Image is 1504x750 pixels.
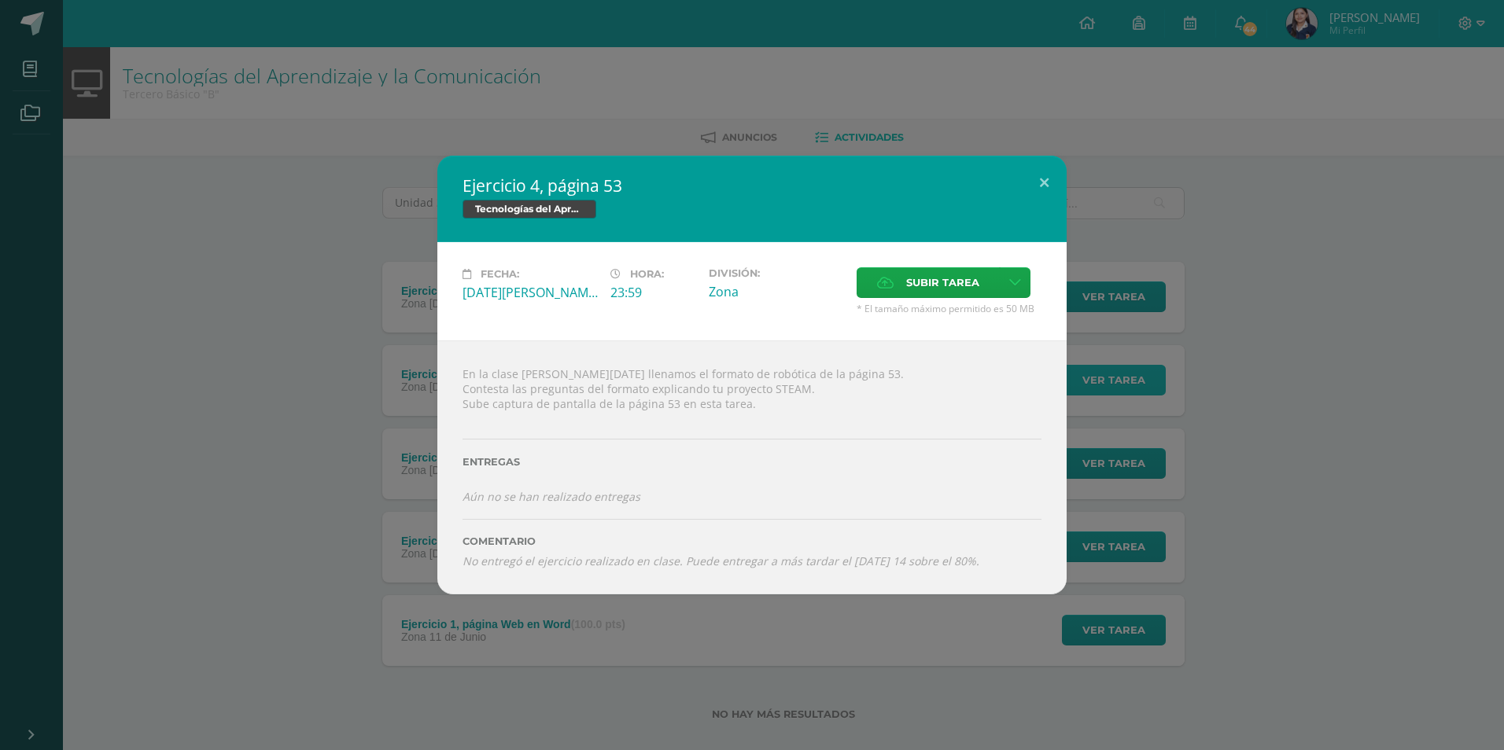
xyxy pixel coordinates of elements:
span: Fecha: [481,268,519,280]
label: Entregas [463,456,1041,468]
div: [DATE][PERSON_NAME] [463,284,598,301]
i: Aún no se han realizado entregas [463,489,640,504]
h2: Ejercicio 4, página 53 [463,175,1041,197]
button: Close (Esc) [1022,156,1067,209]
span: Hora: [630,268,664,280]
div: En la clase [PERSON_NAME][DATE] llenamos el formato de robótica de la página 53. Contesta las pre... [437,340,1067,594]
div: Zona [709,283,844,300]
label: División: [709,267,844,279]
i: No entregó el ejercicio realizado en clase. Puede entregar a más tardar el [DATE] 14 sobre el 80%. [463,553,979,568]
div: 23:59 [610,284,696,301]
span: Subir tarea [906,268,979,297]
span: Tecnologías del Aprendizaje y la Comunicación [463,200,596,219]
span: * El tamaño máximo permitido es 50 MB [857,302,1041,315]
label: Comentario [463,535,1041,547]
